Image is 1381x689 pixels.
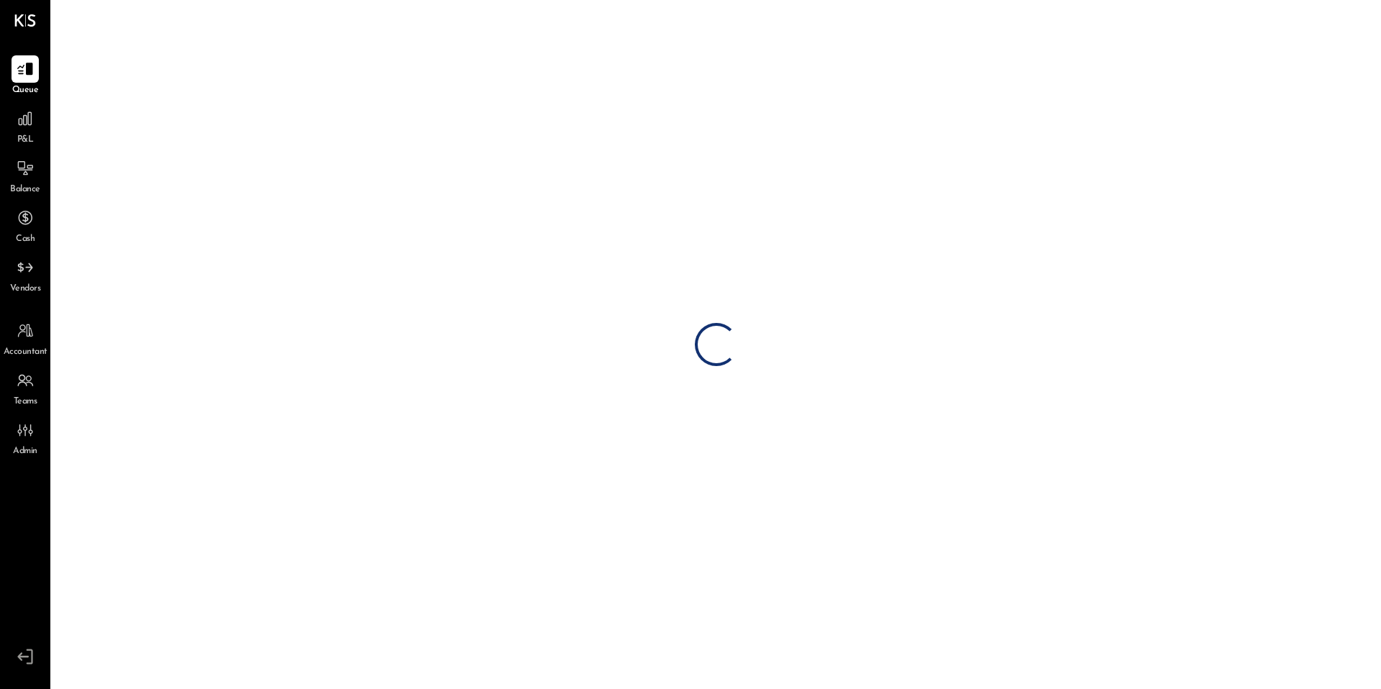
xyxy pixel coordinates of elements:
[1,317,50,359] a: Accountant
[12,84,39,97] span: Queue
[1,254,50,296] a: Vendors
[10,183,40,196] span: Balance
[13,445,37,458] span: Admin
[10,283,41,296] span: Vendors
[1,155,50,196] a: Balance
[1,55,50,97] a: Queue
[16,233,35,246] span: Cash
[4,346,47,359] span: Accountant
[1,204,50,246] a: Cash
[1,416,50,458] a: Admin
[1,105,50,147] a: P&L
[14,396,37,409] span: Teams
[1,367,50,409] a: Teams
[17,134,34,147] span: P&L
